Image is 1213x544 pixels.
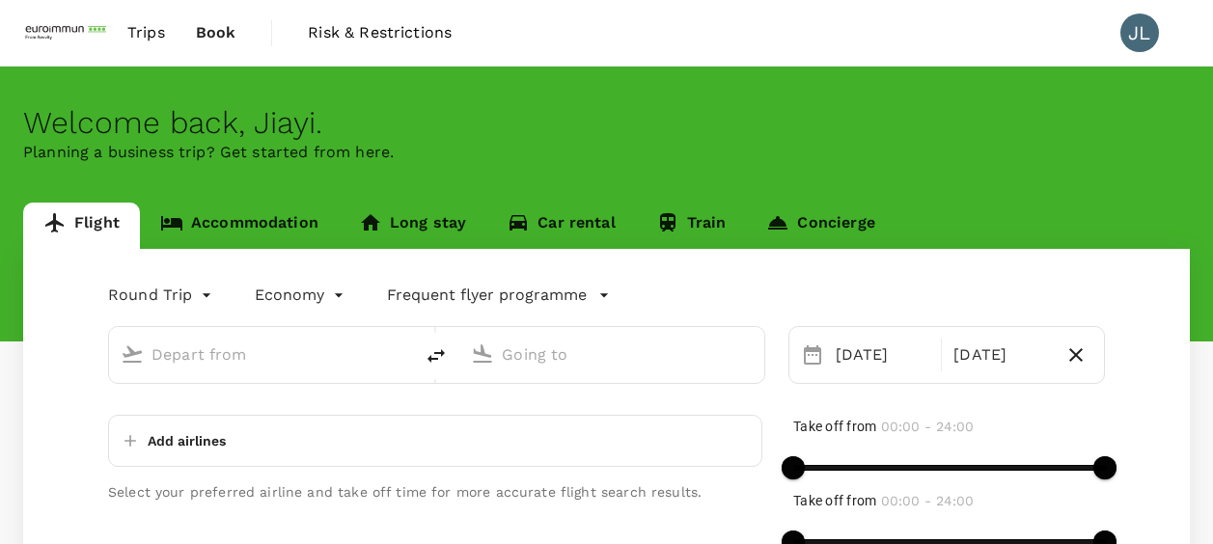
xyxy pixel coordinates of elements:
[152,340,372,369] input: Depart from
[339,203,486,249] a: Long stay
[881,419,974,434] span: 00:00 - 24:00
[196,21,236,44] span: Book
[400,352,403,356] button: Open
[255,280,348,311] div: Economy
[486,203,636,249] a: Car rental
[108,280,216,311] div: Round Trip
[387,284,587,307] p: Frequent flyer programme
[793,419,876,434] span: Take off from
[148,431,226,450] p: Add airlines
[387,284,610,307] button: Frequent flyer programme
[140,203,339,249] a: Accommodation
[308,21,452,44] span: Risk & Restrictions
[23,12,112,54] img: EUROIMMUN (South East Asia) Pte. Ltd.
[751,352,755,356] button: Open
[636,203,747,249] a: Train
[793,493,876,508] span: Take off from
[828,336,938,374] div: [DATE]
[946,336,1056,374] div: [DATE]
[1120,14,1159,52] div: JL
[23,141,1190,164] p: Planning a business trip? Get started from here.
[881,493,974,508] span: 00:00 - 24:00
[23,105,1190,141] div: Welcome back , Jiayi .
[117,423,226,458] button: Add airlines
[502,340,723,369] input: Going to
[746,203,895,249] a: Concierge
[413,333,459,379] button: delete
[23,203,140,249] a: Flight
[108,482,762,502] p: Select your preferred airline and take off time for more accurate flight search results.
[127,21,165,44] span: Trips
